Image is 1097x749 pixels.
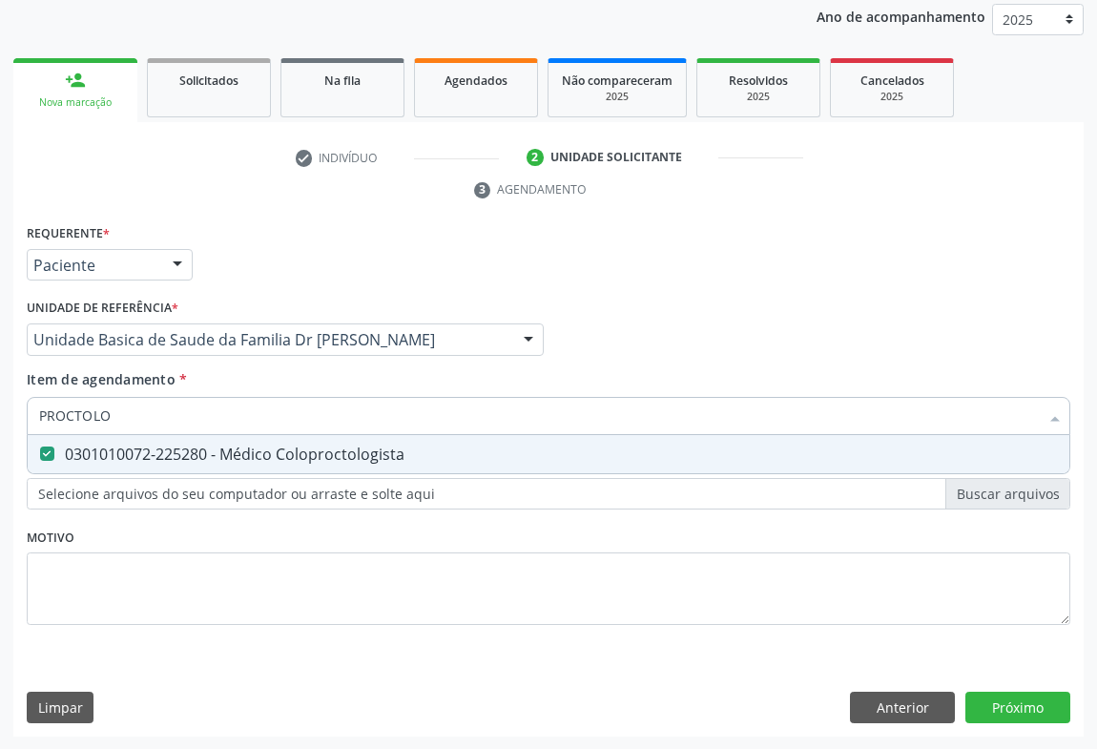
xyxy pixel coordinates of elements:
label: Requerente [27,219,110,249]
button: Anterior [850,692,955,724]
span: Solicitados [179,73,238,89]
span: Agendados [445,73,507,89]
div: 2025 [562,90,673,104]
label: Motivo [27,523,74,552]
div: Nova marcação [27,95,124,110]
span: Paciente [33,256,154,275]
div: person_add [65,70,86,91]
span: Resolvidos [729,73,788,89]
span: Unidade Basica de Saude da Familia Dr [PERSON_NAME] [33,330,505,349]
button: Limpar [27,692,93,724]
p: Ano de acompanhamento [817,4,985,28]
div: 0301010072-225280 - Médico Coloproctologista [39,447,1058,462]
div: 2025 [711,90,806,104]
div: 2025 [844,90,940,104]
input: Buscar por procedimentos [39,397,1039,435]
span: Cancelados [860,73,924,89]
span: Não compareceram [562,73,673,89]
label: Unidade de referência [27,294,178,323]
span: Item de agendamento [27,370,176,388]
div: 2 [527,149,544,166]
div: Unidade solicitante [550,149,682,166]
button: Próximo [965,692,1070,724]
span: Na fila [324,73,361,89]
